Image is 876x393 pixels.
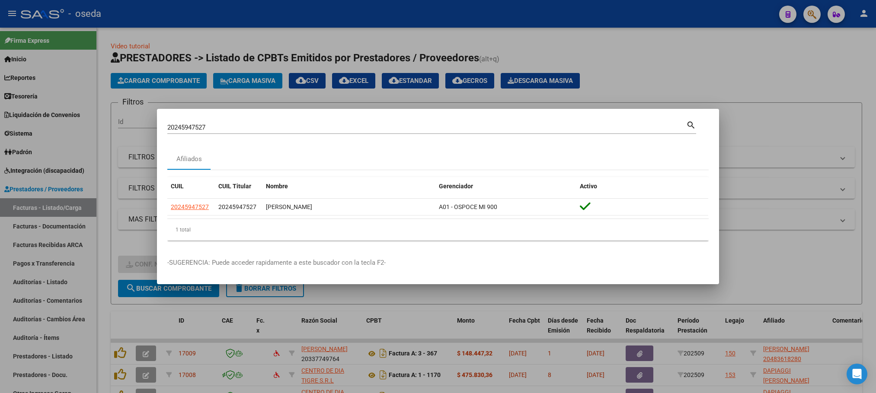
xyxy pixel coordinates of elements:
[218,183,251,190] span: CUIL Titular
[171,183,184,190] span: CUIL
[176,154,202,164] div: Afiliados
[167,219,709,241] div: 1 total
[171,203,209,210] span: 20245947527
[262,177,435,196] datatable-header-cell: Nombre
[576,177,709,196] datatable-header-cell: Activo
[167,258,709,268] p: -SUGERENCIA: Puede acceder rapidamente a este buscador con la tecla F2-
[435,177,576,196] datatable-header-cell: Gerenciador
[266,202,432,212] div: [PERSON_NAME]
[439,203,497,210] span: A01 - OSPOCE MI 900
[167,177,215,196] datatable-header-cell: CUIL
[847,364,867,384] div: Open Intercom Messenger
[218,203,256,210] span: 20245947527
[266,183,288,190] span: Nombre
[686,119,696,130] mat-icon: search
[215,177,262,196] datatable-header-cell: CUIL Titular
[439,183,473,190] span: Gerenciador
[580,183,597,190] span: Activo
